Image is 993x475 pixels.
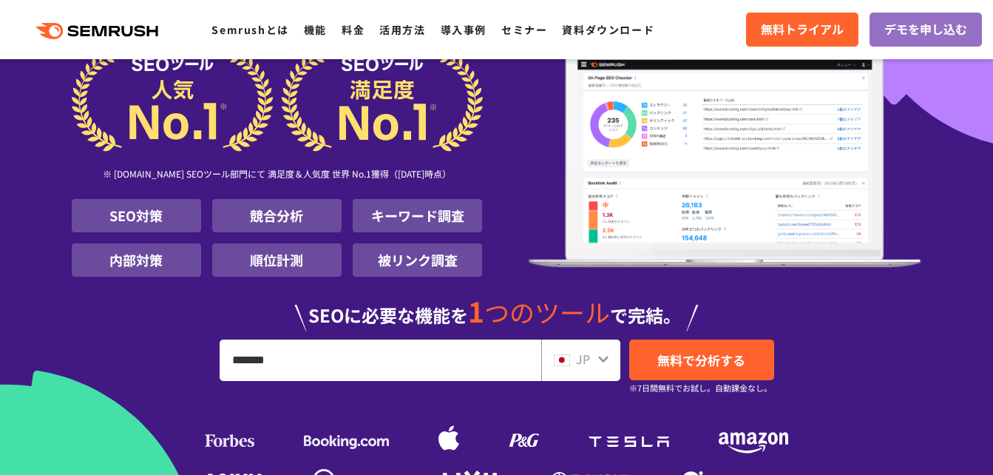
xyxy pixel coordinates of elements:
a: 機能 [304,22,327,37]
a: セミナー [501,22,547,37]
a: 無料トライアル [746,13,858,47]
span: JP [576,350,590,368]
a: 無料で分析する [629,340,774,380]
li: 競合分析 [212,199,342,232]
span: つのツール [484,294,610,330]
span: 無料トライアル [761,20,844,39]
a: 料金 [342,22,365,37]
a: デモを申し込む [870,13,982,47]
li: 被リンク調査 [353,243,482,277]
span: 無料で分析する [657,351,745,369]
span: 1 [468,291,484,331]
a: 導入事例 [441,22,487,37]
input: URL、キーワードを入力してください [220,340,540,380]
li: SEO対策 [72,199,201,232]
a: Semrushとは [211,22,288,37]
li: キーワード調査 [353,199,482,232]
li: 内部対策 [72,243,201,277]
a: 資料ダウンロード [562,22,654,37]
small: ※7日間無料でお試し。自動課金なし。 [629,381,772,395]
li: 順位計測 [212,243,342,277]
span: デモを申し込む [884,20,967,39]
span: で完結。 [610,302,681,328]
div: ※ [DOMAIN_NAME] SEOツール部門にて 満足度＆人気度 世界 No.1獲得（[DATE]時点） [72,152,483,199]
div: SEOに必要な機能を [72,283,922,331]
a: 活用方法 [379,22,425,37]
